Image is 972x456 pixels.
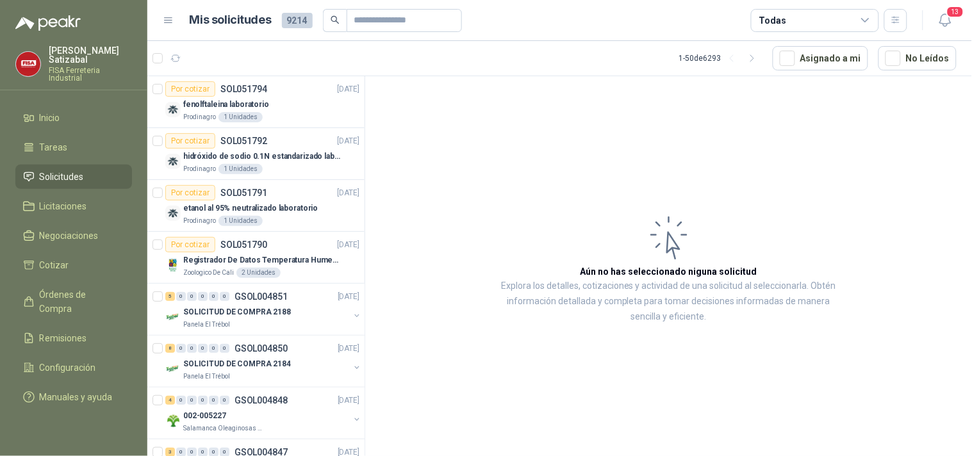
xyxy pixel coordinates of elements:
a: Por cotizarSOL051792[DATE] Company Logohidróxido de sodio 0.1N estandarizado laboratorioProdinagr... [147,128,365,180]
div: 0 [198,292,208,301]
div: 0 [187,344,197,353]
p: SOL051792 [220,136,267,145]
p: SOLICITUD DE COMPRA 2184 [183,358,291,370]
p: [DATE] [338,291,359,303]
a: Órdenes de Compra [15,282,132,321]
span: Manuales y ayuda [40,390,113,404]
div: 1 Unidades [218,216,263,226]
div: 8 [165,344,175,353]
div: 0 [176,292,186,301]
div: 0 [209,344,218,353]
a: 5 0 0 0 0 0 GSOL004851[DATE] Company LogoSOLICITUD DE COMPRA 2188Panela El Trébol [165,289,362,330]
p: [DATE] [338,135,359,147]
img: Company Logo [165,102,181,117]
p: Prodinagro [183,112,216,122]
img: Company Logo [165,309,181,325]
h1: Mis solicitudes [190,11,272,29]
div: 0 [220,292,229,301]
div: 0 [209,396,218,405]
p: GSOL004848 [235,396,288,405]
p: [DATE] [338,395,359,407]
p: Prodinagro [183,216,216,226]
p: [DATE] [338,239,359,251]
p: Salamanca Oleaginosas SAS [183,423,264,434]
span: 13 [946,6,964,18]
p: Registrador De Datos Temperatura Humedad Usb 32.000 Registro [183,254,343,266]
p: Zoologico De Cali [183,268,234,278]
span: Solicitudes [40,170,84,184]
p: [DATE] [338,83,359,95]
p: Panela El Trébol [183,371,230,382]
span: 9214 [282,13,313,28]
div: 4 [165,396,175,405]
a: Licitaciones [15,194,132,218]
div: Por cotizar [165,185,215,200]
div: Por cotizar [165,237,215,252]
img: Company Logo [16,52,40,76]
a: Solicitudes [15,165,132,189]
span: Licitaciones [40,199,87,213]
div: 0 [176,344,186,353]
button: Asignado a mi [773,46,868,70]
button: No Leídos [878,46,957,70]
div: 0 [187,396,197,405]
span: Inicio [40,111,60,125]
span: Cotizar [40,258,69,272]
div: Todas [759,13,786,28]
div: 1 Unidades [218,112,263,122]
img: Company Logo [165,413,181,428]
a: Cotizar [15,253,132,277]
a: Por cotizarSOL051794[DATE] Company Logofenolftaleina laboratorioProdinagro1 Unidades [147,76,365,128]
a: Por cotizarSOL051791[DATE] Company Logoetanol al 95% neutralizado laboratorioProdinagro1 Unidades [147,180,365,232]
span: Órdenes de Compra [40,288,120,316]
div: 0 [187,292,197,301]
div: Por cotizar [165,81,215,97]
div: 5 [165,292,175,301]
p: SOL051790 [220,240,267,249]
img: Company Logo [165,206,181,221]
p: fenolftaleina laboratorio [183,99,269,111]
a: 8 0 0 0 0 0 GSOL004850[DATE] Company LogoSOLICITUD DE COMPRA 2184Panela El Trébol [165,341,362,382]
a: Inicio [15,106,132,130]
img: Company Logo [165,257,181,273]
p: GSOL004851 [235,292,288,301]
p: Prodinagro [183,164,216,174]
a: Manuales y ayuda [15,385,132,409]
div: 0 [220,344,229,353]
p: [PERSON_NAME] Satizabal [49,46,132,64]
div: 1 - 50 de 6293 [679,48,762,69]
h3: Aún no has seleccionado niguna solicitud [581,265,757,279]
span: Configuración [40,361,96,375]
p: hidróxido de sodio 0.1N estandarizado laboratorio [183,151,343,163]
img: Company Logo [165,361,181,377]
div: 0 [176,396,186,405]
p: [DATE] [338,343,359,355]
span: Negociaciones [40,229,99,243]
p: etanol al 95% neutralizado laboratorio [183,202,318,215]
div: 0 [209,292,218,301]
div: 0 [220,396,229,405]
div: 0 [198,396,208,405]
div: 1 Unidades [218,164,263,174]
div: Por cotizar [165,133,215,149]
p: [DATE] [338,187,359,199]
p: SOL051791 [220,188,267,197]
p: Panela El Trébol [183,320,230,330]
a: Configuración [15,355,132,380]
a: Tareas [15,135,132,159]
p: Explora los detalles, cotizaciones y actividad de una solicitud al seleccionarla. Obtén informaci... [493,279,844,325]
p: SOL051794 [220,85,267,94]
div: 2 Unidades [236,268,281,278]
p: FISA Ferreteria Industrial [49,67,132,82]
p: GSOL004850 [235,344,288,353]
span: Tareas [40,140,68,154]
a: Remisiones [15,326,132,350]
p: 002-005227 [183,410,226,422]
img: Company Logo [165,154,181,169]
span: Remisiones [40,331,87,345]
p: SOLICITUD DE COMPRA 2188 [183,306,291,318]
div: 0 [198,344,208,353]
img: Logo peakr [15,15,81,31]
a: Negociaciones [15,224,132,248]
button: 13 [934,9,957,32]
